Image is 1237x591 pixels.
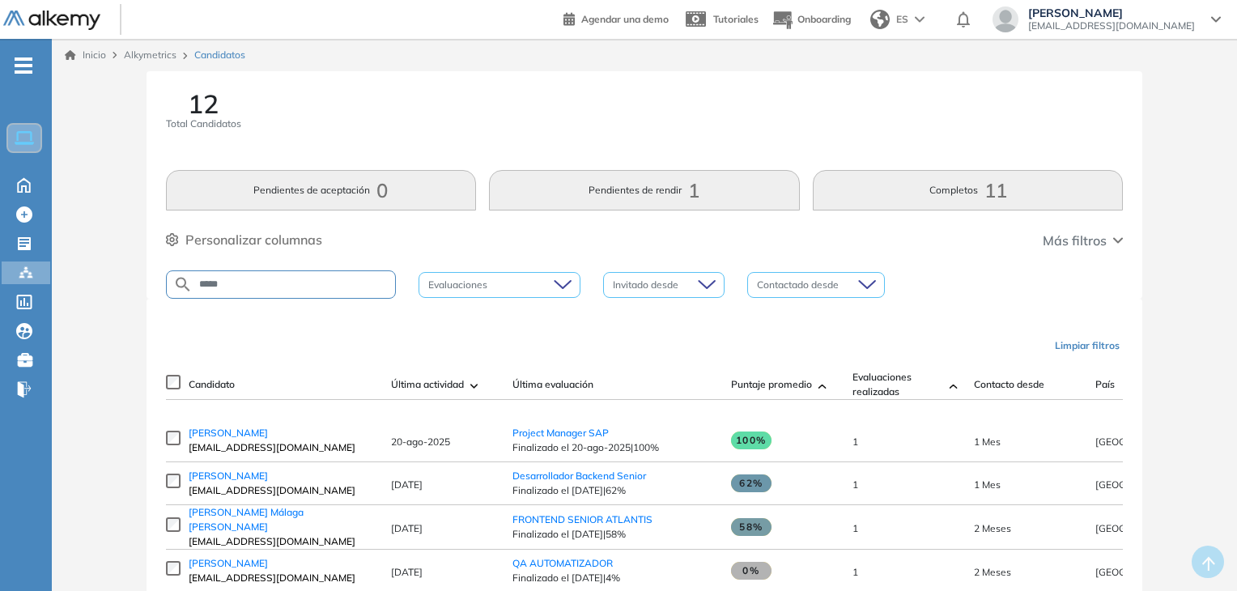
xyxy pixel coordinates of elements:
[731,518,772,536] span: 58%
[1028,19,1195,32] span: [EMAIL_ADDRESS][DOMAIN_NAME]
[512,571,715,585] span: Finalizado el [DATE] | 4%
[852,522,858,534] span: 1
[974,377,1044,392] span: Contacto desde
[1043,231,1123,250] button: Más filtros
[391,436,450,448] span: 20-ago-2025
[563,8,669,28] a: Agendar una demo
[189,557,268,569] span: [PERSON_NAME]
[489,170,800,210] button: Pendientes de rendir1
[772,2,851,37] button: Onboarding
[189,427,268,439] span: [PERSON_NAME]
[1028,6,1195,19] span: [PERSON_NAME]
[950,384,958,389] img: [missing "en.ARROW_ALT" translation]
[512,427,609,439] a: Project Manager SAP
[185,230,322,249] span: Personalizar columnas
[124,49,176,61] span: Alkymetrics
[852,478,858,491] span: 1
[797,13,851,25] span: Onboarding
[974,478,1001,491] span: 08-jul-2025
[1095,478,1197,491] span: [GEOGRAPHIC_DATA]
[731,474,772,492] span: 62%
[1095,436,1197,448] span: [GEOGRAPHIC_DATA]
[1095,377,1115,392] span: País
[15,64,32,67] i: -
[189,469,375,483] a: [PERSON_NAME]
[731,377,812,392] span: Puntaje promedio
[813,170,1124,210] button: Completos11
[194,48,245,62] span: Candidatos
[166,117,241,131] span: Total Candidatos
[189,505,375,534] a: [PERSON_NAME] Málaga [PERSON_NAME]
[166,230,322,249] button: Personalizar columnas
[870,10,890,29] img: world
[512,470,646,482] a: Desarrollador Backend Senior
[470,384,478,389] img: [missing "en.ARROW_ALT" translation]
[189,534,375,549] span: [EMAIL_ADDRESS][DOMAIN_NAME]
[3,11,100,31] img: Logo
[581,13,669,25] span: Agendar una demo
[818,384,827,389] img: [missing "en.ARROW_ALT" translation]
[166,170,477,210] button: Pendientes de aceptación0
[713,13,759,25] span: Tutoriales
[731,562,772,580] span: 0%
[512,377,593,392] span: Última evaluación
[189,483,375,498] span: [EMAIL_ADDRESS][DOMAIN_NAME]
[189,377,235,392] span: Candidato
[189,571,375,585] span: [EMAIL_ADDRESS][DOMAIN_NAME]
[852,566,858,578] span: 1
[1043,231,1107,250] span: Más filtros
[512,483,715,498] span: Finalizado el [DATE] | 62%
[189,470,268,482] span: [PERSON_NAME]
[974,522,1011,534] span: 11-jun-2025
[391,566,423,578] span: [DATE]
[512,557,613,569] a: QA AUTOMATIZADOR
[512,513,653,525] a: FRONTEND SENIOR ATLANTIS
[391,478,423,491] span: [DATE]
[65,48,106,62] a: Inicio
[1095,522,1197,534] span: [GEOGRAPHIC_DATA]
[974,436,1001,448] span: 09-jul-2025
[189,426,375,440] a: [PERSON_NAME]
[731,432,772,449] span: 100%
[189,506,304,533] span: [PERSON_NAME] Málaga [PERSON_NAME]
[512,527,715,542] span: Finalizado el [DATE] | 58%
[852,436,858,448] span: 1
[189,556,375,571] a: [PERSON_NAME]
[915,16,925,23] img: arrow
[512,440,715,455] span: Finalizado el 20-ago-2025 | 100%
[1048,332,1126,359] button: Limpiar filtros
[188,91,219,117] span: 12
[391,377,464,392] span: Última actividad
[896,12,908,27] span: ES
[189,440,375,455] span: [EMAIL_ADDRESS][DOMAIN_NAME]
[852,370,943,399] span: Evaluaciones realizadas
[1095,566,1197,578] span: [GEOGRAPHIC_DATA]
[173,274,193,295] img: SEARCH_ALT
[974,566,1011,578] span: 09-jun-2025
[391,522,423,534] span: [DATE]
